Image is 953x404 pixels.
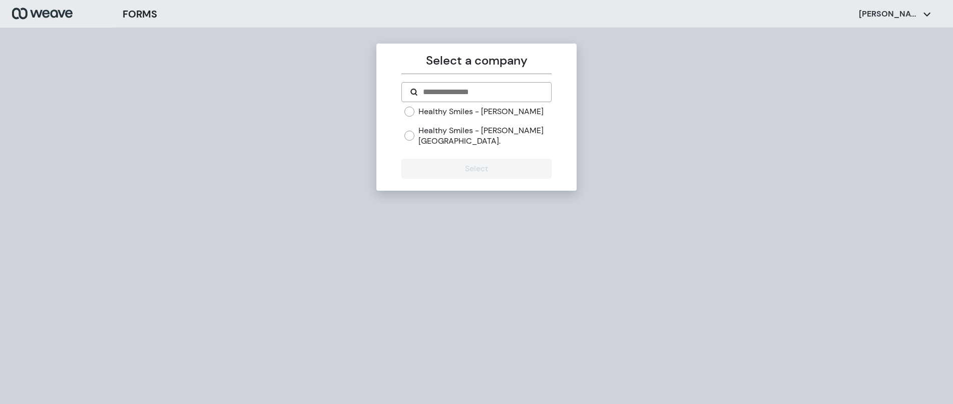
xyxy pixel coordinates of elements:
input: Search [422,86,543,98]
label: Healthy Smiles - [PERSON_NAME] [418,106,544,117]
h3: FORMS [123,7,157,22]
p: [PERSON_NAME] [859,9,919,20]
label: Healthy Smiles - [PERSON_NAME][GEOGRAPHIC_DATA]. [418,125,551,147]
p: Select a company [401,52,551,70]
button: Select [401,159,551,179]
